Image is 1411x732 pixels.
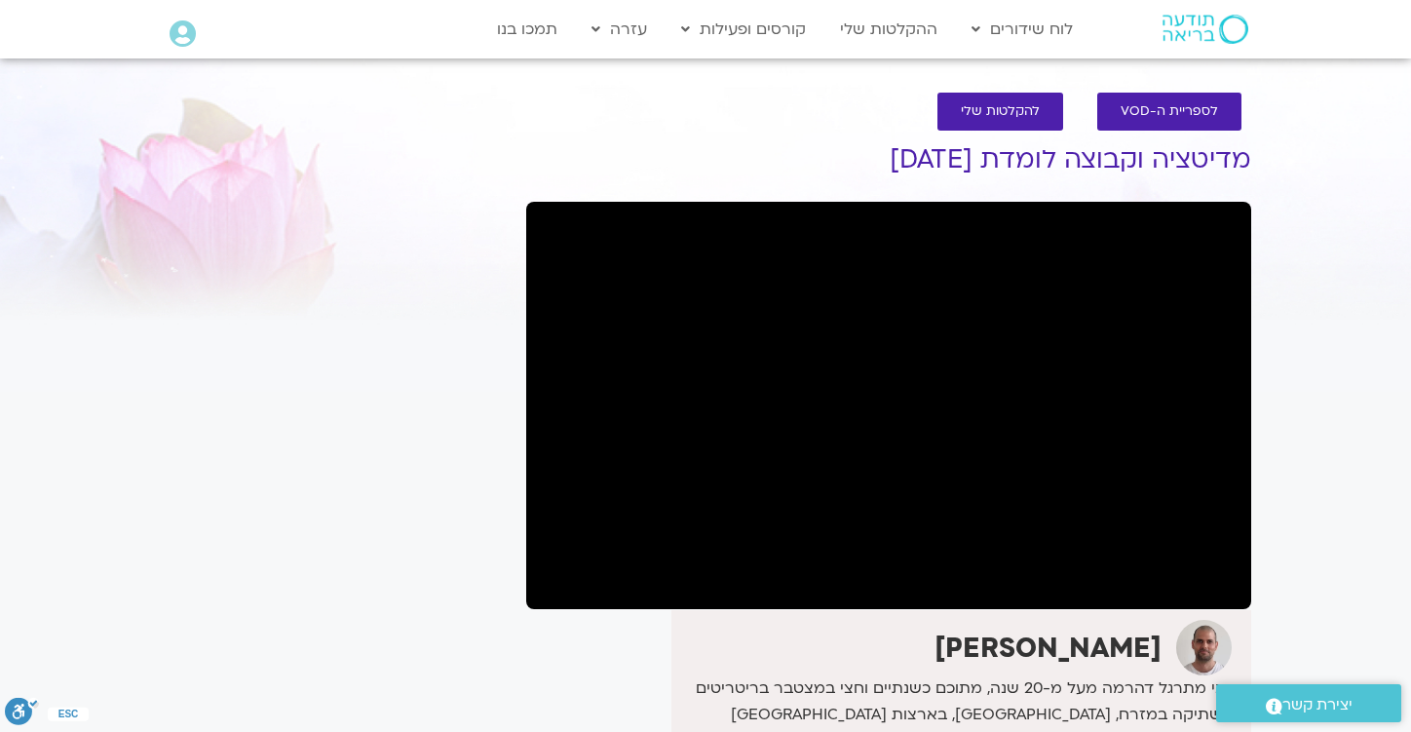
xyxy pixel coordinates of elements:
[526,145,1251,174] h1: מדיטציה וקבוצה לומדת [DATE]
[1282,692,1353,718] span: יצירת קשר
[830,11,947,48] a: ההקלטות שלי
[1163,15,1248,44] img: תודעה בריאה
[934,630,1162,667] strong: [PERSON_NAME]
[487,11,567,48] a: תמכו בנו
[1216,684,1401,722] a: יצירת קשר
[1097,93,1241,131] a: לספריית ה-VOD
[937,93,1063,131] a: להקלטות שלי
[526,202,1251,609] iframe: מדיטציה וקבוצה לומדת עם דקל קנטי - 24.8.25
[582,11,657,48] a: עזרה
[961,104,1040,119] span: להקלטות שלי
[1176,620,1232,675] img: דקל קנטי
[962,11,1083,48] a: לוח שידורים
[671,11,816,48] a: קורסים ופעילות
[1121,104,1218,119] span: לספריית ה-VOD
